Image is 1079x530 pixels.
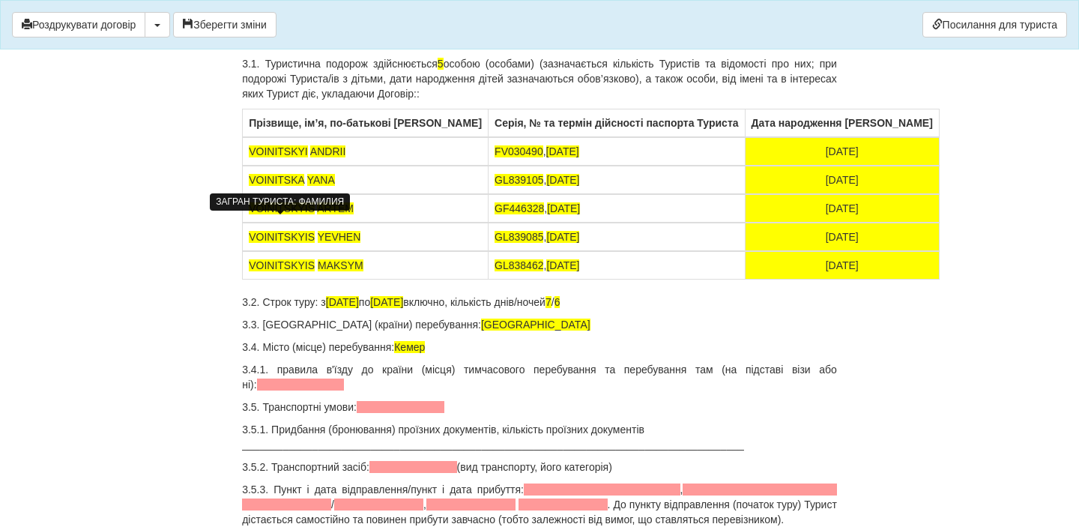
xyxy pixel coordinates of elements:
[489,251,745,280] td: ,
[495,259,543,271] span: GL838462
[370,296,403,308] span: [DATE]
[745,194,939,223] td: [DATE]
[249,174,304,186] span: VOINITSKA
[242,340,837,355] p: 3.4. Місто (місце) перебування:
[242,460,837,475] p: 3.5.2. Транспортний засіб: (вид транспорту, його категорія)
[481,319,590,331] span: [GEOGRAPHIC_DATA]
[547,202,580,214] span: [DATE]
[242,482,837,527] p: 3.5.3. Пункт і дата відправлення/пункт і дата прибуття: , / , . До пункту відправлення (початок т...
[546,145,579,157] span: [DATE]
[745,166,939,194] td: [DATE]
[495,231,543,243] span: GL839085
[495,145,543,157] span: FV030490
[307,174,335,186] span: YANA
[249,145,308,157] span: VOINITSKYI
[545,296,551,308] span: 7
[249,259,315,271] span: VOINITSKYIS
[745,223,939,251] td: [DATE]
[243,109,489,138] th: Прізвище, ім’я, по-батькові [PERSON_NAME]
[489,109,745,138] th: Серія, № та термін дійсності паспорта Туриста
[318,259,363,271] span: MAKSYM
[242,422,837,452] p: 3.5.1. Придбання (бронювання) проїзних документів, кількість проїзних документів ________________...
[12,12,145,37] button: Роздрукувати договір
[489,194,745,223] td: ,
[438,58,444,70] span: 5
[546,174,579,186] span: [DATE]
[745,109,939,138] th: Дата народження [PERSON_NAME]
[242,400,837,415] p: 3.5. Транспортні умови:
[922,12,1067,37] a: Посилання для туриста
[495,202,544,214] span: GF446328
[242,362,837,392] p: 3.4.1. правила в'їзду до країни (місця) тимчасового перебування та перебування там (на підставі в...
[394,341,425,353] span: Кемер
[210,193,350,211] div: ЗАГРАН ТУРИСТА: ФАМИЛИЯ
[242,317,837,332] p: 3.3. [GEOGRAPHIC_DATA] (країни) перебування:
[489,223,745,251] td: ,
[242,295,837,310] p: 3.2. Строк туру: з по включно, кількість днів/ночей /
[546,231,579,243] span: [DATE]
[326,296,359,308] span: [DATE]
[173,12,276,37] button: Зберегти зміни
[745,137,939,166] td: [DATE]
[318,231,361,243] span: YEVHEN
[745,251,939,280] td: [DATE]
[249,231,315,243] span: VOINITSKYIS
[546,259,579,271] span: [DATE]
[489,166,745,194] td: ,
[495,174,543,186] span: GL839105
[554,296,560,308] span: 6
[310,145,345,157] span: ANDRII
[489,137,745,166] td: ,
[242,56,837,101] p: 3.1. Туристична подорож здійснюється особою (особами) (зазначається кількість Туристів та відомос...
